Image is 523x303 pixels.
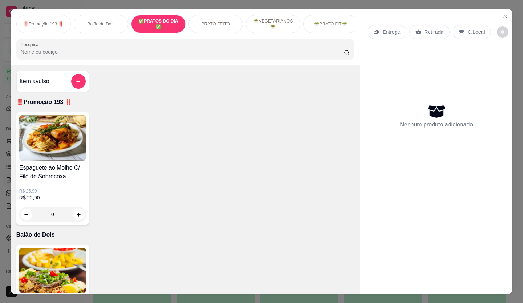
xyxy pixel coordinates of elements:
button: Close [499,11,511,22]
p: R$ 22,90 [19,194,86,201]
p: Nenhum produto adicionado [400,120,473,129]
p: Retirada [424,28,443,36]
p: 🥗VEGETARIANOS🥗 [252,18,294,30]
img: product-image [19,115,86,161]
input: Pesquisa [21,48,344,56]
button: add-separate-item [71,74,86,89]
img: product-image [19,248,86,293]
button: decrease-product-quantity [21,209,32,220]
p: 🥗PRATO FIT🥗 [314,21,347,27]
label: Pesquisa [21,41,41,48]
p: Baião de Dois [87,21,114,27]
p: ✅PRATOS DO DIA ✅ [137,18,179,30]
p: Baião de Dois [16,230,354,239]
button: decrease-product-quantity [497,26,508,38]
p: ‼️Promoção 193 ‼️ [23,21,64,27]
p: ‼️Promoção 193 ‼️ [16,98,354,106]
button: increase-product-quantity [73,209,85,220]
h4: Espaguete ao Molho C/ Filé de Sobrecoxa [19,163,86,181]
p: C.Local [467,28,485,36]
p: Entrega [382,28,400,36]
h4: Item avulso [20,77,49,86]
p: R$ 26,90 [19,188,86,194]
p: PRATO FEITO [201,21,230,27]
